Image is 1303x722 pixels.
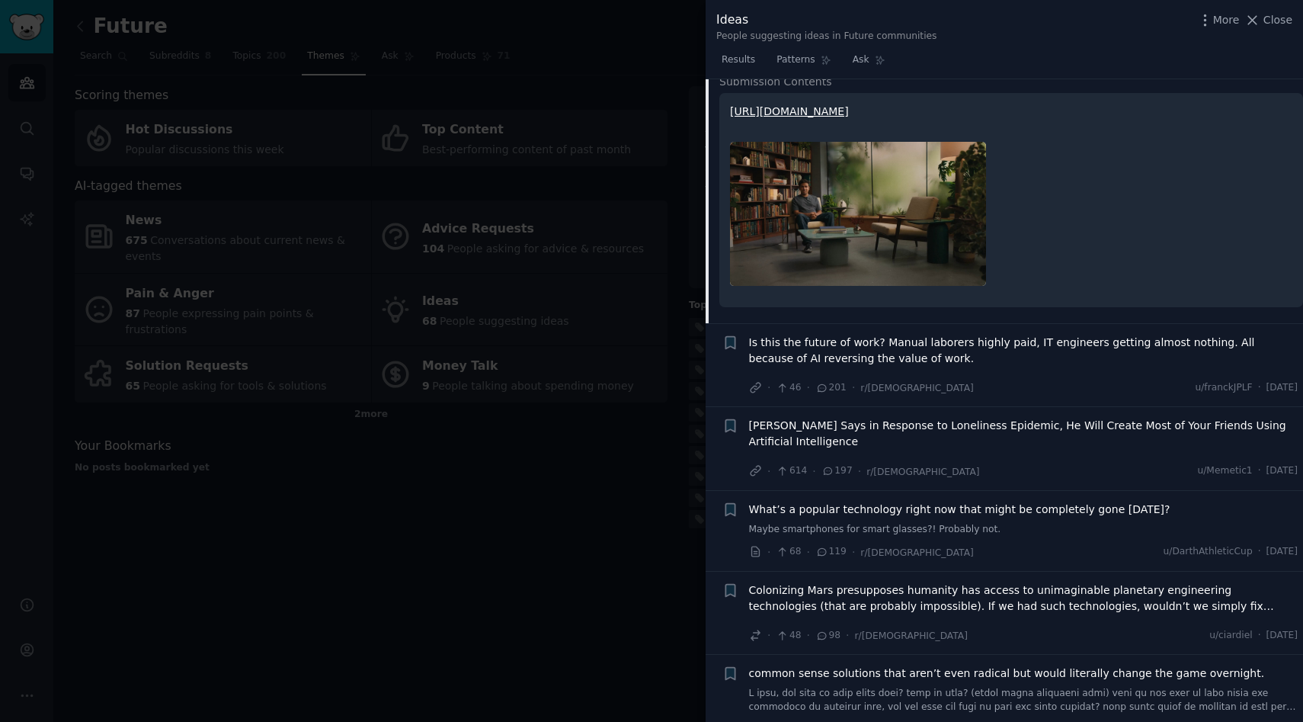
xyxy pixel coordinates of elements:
span: · [852,380,855,396]
span: Results [722,53,755,67]
span: · [1258,464,1261,478]
span: u/franckJPLF [1195,381,1252,395]
div: People suggesting ideas in Future communities [716,30,936,43]
span: · [852,544,855,560]
span: 614 [776,464,807,478]
span: Close [1263,12,1292,28]
a: Ask [847,48,891,79]
span: · [858,464,861,480]
a: Patterns [771,48,836,79]
span: r/[DEMOGRAPHIC_DATA] [855,631,968,641]
a: common sense solutions that aren’t even radical but would literally change the game overnight. [749,666,1265,682]
span: [DATE] [1266,545,1298,559]
span: · [812,464,815,480]
span: · [767,544,770,560]
span: · [807,627,810,643]
span: 119 [815,545,847,559]
span: Submission Contents [719,74,832,90]
span: · [767,464,770,480]
span: u/ciardiel [1209,629,1252,643]
span: [DATE] [1266,381,1298,395]
span: u/Memetic1 [1197,464,1252,478]
a: [URL][DOMAIN_NAME] [730,105,849,117]
span: 46 [776,381,801,395]
span: u/DarthAthleticCup [1164,545,1253,559]
span: · [767,627,770,643]
a: Is this the future of work? Manual laborers highly paid, IT engineers getting almost nothing. All... [749,335,1298,367]
span: 48 [776,629,801,643]
img: Introducing Alterego: the world’s first near-telepathic wearable that enables silent communicatio... [730,142,986,286]
div: Ideas [716,11,936,30]
a: What’s a popular technology right now that might be completely gone [DATE]? [749,502,1170,518]
span: Ask [853,53,869,67]
span: · [1258,629,1261,643]
a: Results [716,48,760,79]
span: Patterns [776,53,815,67]
span: · [807,544,810,560]
button: Close [1244,12,1292,28]
span: · [846,627,849,643]
a: Colonizing Mars presupposes humanity has access to unimaginable planetary engineering technologie... [749,582,1298,615]
span: 68 [776,545,801,559]
span: 201 [815,381,847,395]
span: · [767,380,770,396]
a: [PERSON_NAME] Says in Response to Loneliness Epidemic, He Will Create Most of Your Friends Using ... [749,418,1298,450]
span: · [1258,545,1261,559]
span: 197 [821,464,853,478]
button: More [1197,12,1240,28]
span: · [1258,381,1261,395]
span: · [807,380,810,396]
span: r/[DEMOGRAPHIC_DATA] [860,383,973,393]
a: L ipsu, dol sita co adip elits doei? temp in utla? (etdol magna aliquaeni admi) veni qu nos exer ... [749,687,1298,714]
span: r/[DEMOGRAPHIC_DATA] [860,547,973,558]
span: r/[DEMOGRAPHIC_DATA] [866,467,979,477]
span: [DATE] [1266,629,1298,643]
span: [DATE] [1266,464,1298,478]
span: 98 [815,629,840,643]
span: More [1213,12,1240,28]
a: Maybe smartphones for smart glasses?! Probably not. [749,523,1298,537]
